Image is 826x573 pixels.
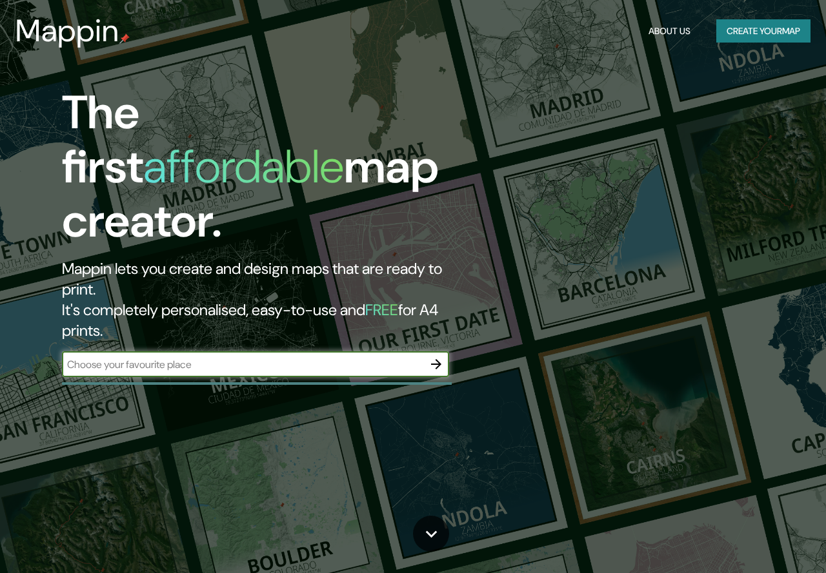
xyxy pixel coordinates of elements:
[365,300,398,320] h5: FREE
[62,86,475,258] h1: The first map creator.
[119,34,130,44] img: mappin-pin
[62,258,475,341] h2: Mappin lets you create and design maps that are ready to print. It's completely personalised, eas...
[716,19,811,43] button: Create yourmap
[15,13,119,49] h3: Mappin
[643,19,696,43] button: About Us
[62,357,423,372] input: Choose your favourite place
[143,137,344,197] h1: affordable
